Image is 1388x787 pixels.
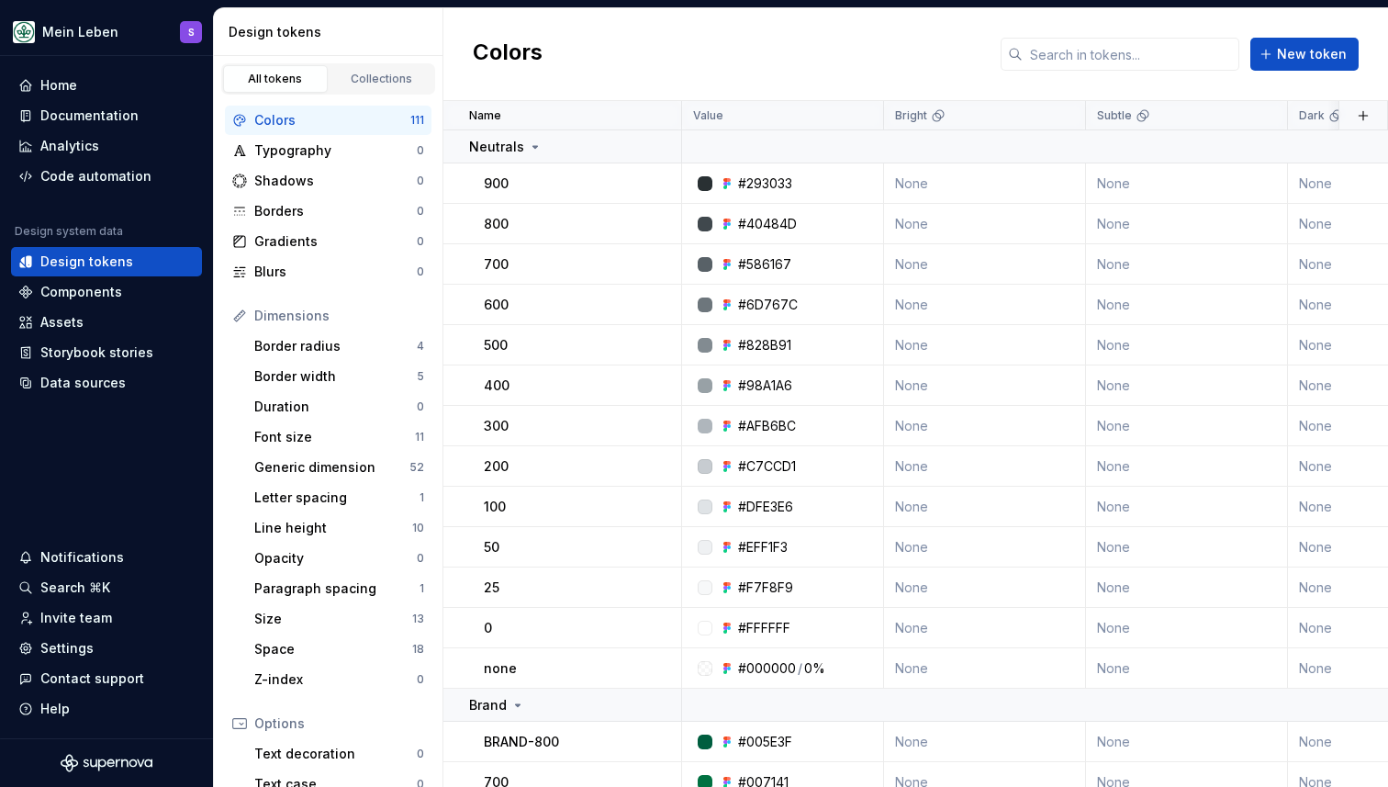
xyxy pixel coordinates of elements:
[884,487,1086,527] td: None
[484,215,509,233] p: 800
[15,224,123,239] div: Design system data
[247,483,431,512] a: Letter spacing1
[4,12,209,51] button: Mein LebenS
[40,669,144,688] div: Contact support
[1086,608,1288,648] td: None
[417,369,424,384] div: 5
[40,76,77,95] div: Home
[895,108,927,123] p: Bright
[336,72,428,86] div: Collections
[11,131,202,161] a: Analytics
[484,733,559,751] p: BRAND-800
[1277,45,1347,63] span: New token
[11,101,202,130] a: Documentation
[417,264,424,279] div: 0
[254,714,424,733] div: Options
[254,263,417,281] div: Blurs
[738,619,790,637] div: #FFFFFF
[884,608,1086,648] td: None
[738,417,796,435] div: #AFB6BC
[417,399,424,414] div: 0
[247,635,431,664] a: Space18
[254,640,412,658] div: Space
[247,453,431,482] a: Generic dimension52
[484,255,509,274] p: 700
[11,71,202,100] a: Home
[420,490,424,505] div: 1
[484,457,509,476] p: 200
[13,21,35,43] img: df5db9ef-aba0-4771-bf51-9763b7497661.png
[254,428,415,446] div: Font size
[225,257,431,287] a: Blurs0
[11,162,202,191] a: Code automation
[412,521,424,535] div: 10
[11,368,202,398] a: Data sources
[254,232,417,251] div: Gradients
[420,581,424,596] div: 1
[884,527,1086,568] td: None
[254,458,409,477] div: Generic dimension
[254,337,417,355] div: Border radius
[484,498,506,516] p: 100
[254,141,417,160] div: Typography
[11,247,202,276] a: Design tokens
[247,332,431,361] a: Border radius4
[412,642,424,657] div: 18
[738,215,797,233] div: #40484D
[884,446,1086,487] td: None
[473,38,543,71] h2: Colors
[225,197,431,226] a: Borders0
[484,659,517,678] p: none
[247,574,431,603] a: Paragraph spacing1
[417,143,424,158] div: 0
[417,672,424,687] div: 0
[1086,325,1288,365] td: None
[738,174,792,193] div: #293033
[417,234,424,249] div: 0
[1250,38,1359,71] button: New token
[247,544,431,573] a: Opacity0
[738,336,791,354] div: #828B91
[469,108,501,123] p: Name
[254,610,412,628] div: Size
[11,603,202,633] a: Invite team
[225,166,431,196] a: Shadows0
[417,551,424,566] div: 0
[1086,163,1288,204] td: None
[1086,648,1288,689] td: None
[40,253,133,271] div: Design tokens
[417,174,424,188] div: 0
[738,579,793,597] div: #F7F8F9
[254,670,417,689] div: Z-index
[1086,365,1288,406] td: None
[884,365,1086,406] td: None
[254,111,410,129] div: Colors
[61,754,152,772] svg: Supernova Logo
[40,167,151,186] div: Code automation
[254,745,417,763] div: Text decoration
[1097,108,1132,123] p: Subtle
[11,338,202,367] a: Storybook stories
[40,639,94,658] div: Settings
[247,604,431,634] a: Size13
[188,25,195,39] div: S
[247,739,431,769] a: Text decoration0
[1086,285,1288,325] td: None
[11,694,202,724] button: Help
[484,296,509,314] p: 600
[254,398,417,416] div: Duration
[1086,487,1288,527] td: None
[738,538,788,557] div: #EFF1F3
[40,374,126,392] div: Data sources
[484,619,492,637] p: 0
[254,579,420,598] div: Paragraph spacing
[484,417,509,435] p: 300
[42,23,118,41] div: Mein Leben
[884,722,1086,762] td: None
[1086,527,1288,568] td: None
[884,648,1086,689] td: None
[40,548,124,567] div: Notifications
[884,285,1086,325] td: None
[11,308,202,337] a: Assets
[1023,38,1239,71] input: Search in tokens...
